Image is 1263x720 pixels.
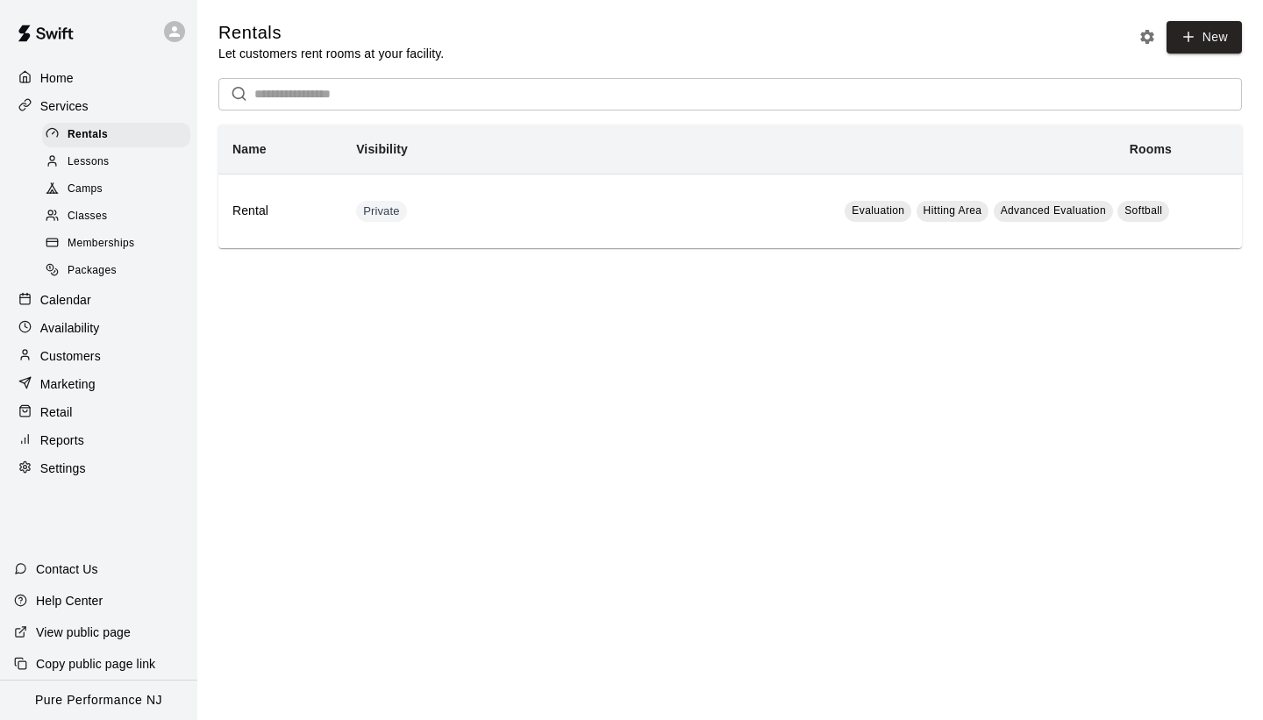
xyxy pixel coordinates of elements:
[1001,204,1106,217] span: Advanced Evaluation
[14,399,183,425] a: Retail
[40,69,74,87] p: Home
[14,343,183,369] a: Customers
[356,203,407,220] span: Private
[356,142,408,156] b: Visibility
[68,126,108,144] span: Rentals
[40,375,96,393] p: Marketing
[14,287,183,313] a: Calendar
[356,201,407,222] div: This service is hidden, and can only be accessed via a direct link
[36,560,98,578] p: Contact Us
[36,624,131,641] p: View public page
[1124,204,1162,217] span: Softball
[42,177,190,202] div: Camps
[42,259,190,283] div: Packages
[42,176,197,203] a: Camps
[1130,142,1172,156] b: Rooms
[924,204,982,217] span: Hitting Area
[40,347,101,365] p: Customers
[42,148,197,175] a: Lessons
[68,235,134,253] span: Memberships
[42,204,190,229] div: Classes
[40,403,73,421] p: Retail
[1134,24,1160,50] button: Rental settings
[42,203,197,231] a: Classes
[40,431,84,449] p: Reports
[40,97,89,115] p: Services
[14,315,183,341] a: Availability
[42,232,190,256] div: Memberships
[42,231,197,258] a: Memberships
[68,181,103,198] span: Camps
[14,93,183,119] a: Services
[40,460,86,477] p: Settings
[42,123,190,147] div: Rentals
[36,655,155,673] p: Copy public page link
[40,291,91,309] p: Calendar
[218,45,444,62] p: Let customers rent rooms at your facility.
[42,150,190,175] div: Lessons
[68,153,110,171] span: Lessons
[218,125,1242,248] table: simple table
[40,319,100,337] p: Availability
[42,121,197,148] a: Rentals
[36,592,103,610] p: Help Center
[42,258,197,285] a: Packages
[35,691,162,709] p: Pure Performance NJ
[232,202,328,221] h6: Rental
[14,427,183,453] a: Reports
[852,204,904,217] span: Evaluation
[68,262,117,280] span: Packages
[1167,21,1242,53] a: New
[14,371,183,397] a: Marketing
[218,21,444,45] h5: Rentals
[14,65,183,91] a: Home
[232,142,267,156] b: Name
[14,455,183,481] a: Settings
[68,208,107,225] span: Classes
